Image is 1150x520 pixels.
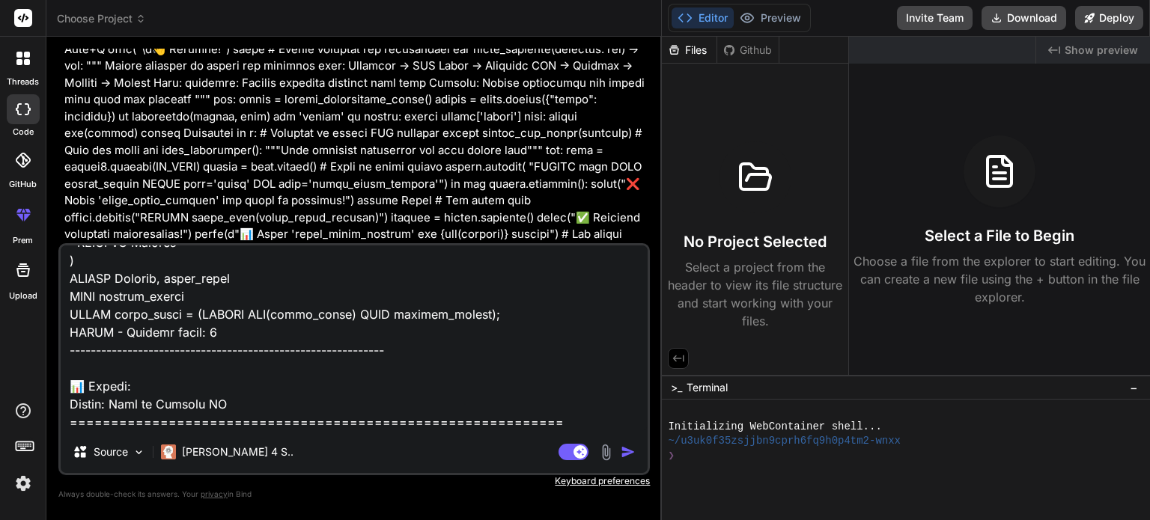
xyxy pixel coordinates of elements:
[734,7,807,28] button: Preview
[849,252,1150,306] p: Choose a file from the explorer to start editing. You can create a new file using the + button in...
[684,231,827,252] h3: No Project Selected
[133,446,145,459] img: Pick Models
[61,245,648,431] textarea: (.lor) ipsu@DOL-SITAM66:~/Cons_adip_elitseddo/eiusmod_tem_inc_u6# labore e3_dol_magna_ali.en ✅ Ad...
[7,76,39,88] label: threads
[94,444,128,459] p: Source
[662,43,717,58] div: Files
[668,434,901,448] span: ~/u3uk0f35zsjjbn9cprh6fq9h0p4tm2-wnxx
[182,444,293,459] p: [PERSON_NAME] 4 S..
[897,6,973,30] button: Invite Team
[717,43,779,58] div: Github
[10,471,36,496] img: settings
[621,444,636,459] img: icon
[9,178,37,191] label: GitHub
[58,487,650,501] p: Always double-check its answers. Your in Bind
[58,475,650,487] p: Keyboard preferences
[161,444,176,459] img: Claude 4 Sonnet
[13,234,33,247] label: prem
[668,420,881,434] span: Initializing WebContainer shell...
[672,7,734,28] button: Editor
[687,380,728,395] span: Terminal
[13,126,34,138] label: code
[1065,43,1138,58] span: Show preview
[57,11,146,26] span: Choose Project
[597,444,615,461] img: attachment
[1075,6,1143,30] button: Deploy
[668,449,675,463] span: ❯
[925,225,1074,246] h3: Select a File to Begin
[668,258,842,330] p: Select a project from the header to view its file structure and start working with your files.
[1127,376,1141,400] button: −
[201,489,228,498] span: privacy
[671,380,682,395] span: >_
[982,6,1066,30] button: Download
[9,290,37,302] label: Upload
[1130,380,1138,395] span: −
